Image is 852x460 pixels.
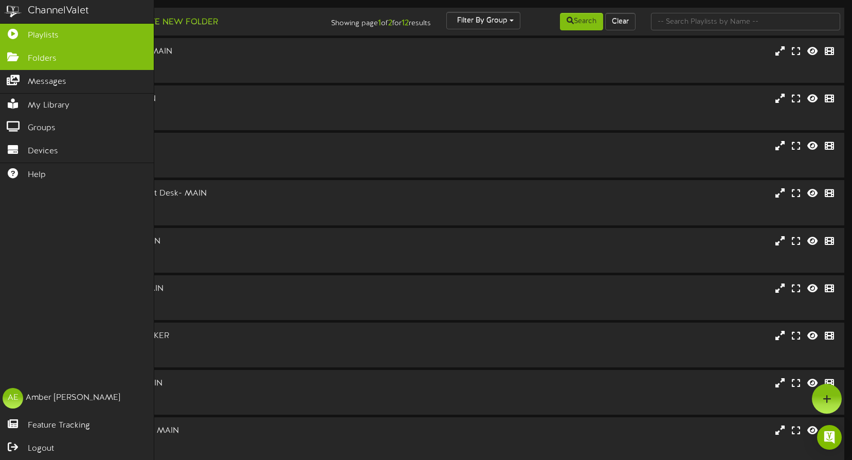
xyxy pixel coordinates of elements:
[446,12,520,29] button: Filter By Group
[28,146,58,157] span: Devices
[41,105,364,114] div: Precinmac MAIN ( 16:9 )
[28,122,56,134] span: Groups
[26,392,120,404] div: Amber [PERSON_NAME]
[41,208,364,217] div: # 12297
[41,304,364,312] div: # 12277
[28,100,69,112] span: My Library
[41,256,364,264] div: # 12274
[28,4,89,19] div: ChannelValet
[3,388,23,409] div: AE
[41,152,364,161] div: Landscape ( 16:9 )
[605,13,636,30] button: Clear
[41,390,364,398] div: Precinmac MAIN ( 16:9 )
[41,351,364,360] div: # 12279
[41,446,364,454] div: # 12283
[41,342,364,351] div: Precinmac TICKER ( 16:9 )
[28,30,59,42] span: Playlists
[388,19,392,28] strong: 2
[817,425,842,450] div: Open Intercom Messenger
[402,19,409,28] strong: 12
[28,76,66,88] span: Messages
[119,16,221,29] button: Create New Folder
[41,247,364,256] div: Precinmac MAIN ( 16:9 )
[378,19,381,28] strong: 1
[28,53,57,65] span: Folders
[41,330,364,342] div: MTM - Plant 1 Shop - TICKER
[302,12,439,29] div: Showing page of for results
[41,58,364,66] div: Precinmac MAIN ( 16:9 )
[28,169,46,181] span: Help
[41,283,364,295] div: MTM - Plant 1 Shop - MAIN
[41,46,364,58] div: MTM - B20 Expansion - MAIN
[41,378,364,390] div: MTM - Plant 2 Blast - MAIN
[41,66,364,75] div: # 12289
[41,294,364,303] div: Precinmac MAIN ( 16:9 )
[651,13,840,30] input: -- Search Playlists by Name --
[28,443,54,455] span: Logout
[560,13,603,30] button: Search
[41,93,364,105] div: MTM - B20 North - MAIN
[41,140,364,152] div: MTM - HR
[28,420,90,432] span: Feature Tracking
[41,200,364,208] div: Precinmac MAIN ( 16:9 )
[41,188,364,200] div: MTM - Main Entry - Front Desk- MAIN
[41,236,364,247] div: MTM - Plant 1 ENG - MAIN
[41,437,364,446] div: Precinmac MAIN ( 16:9 )
[41,161,364,170] div: # 14896
[41,114,364,122] div: # 12286
[41,425,364,437] div: MTM - Plant 2 Tool Crib - MAIN
[41,398,364,407] div: # 12280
